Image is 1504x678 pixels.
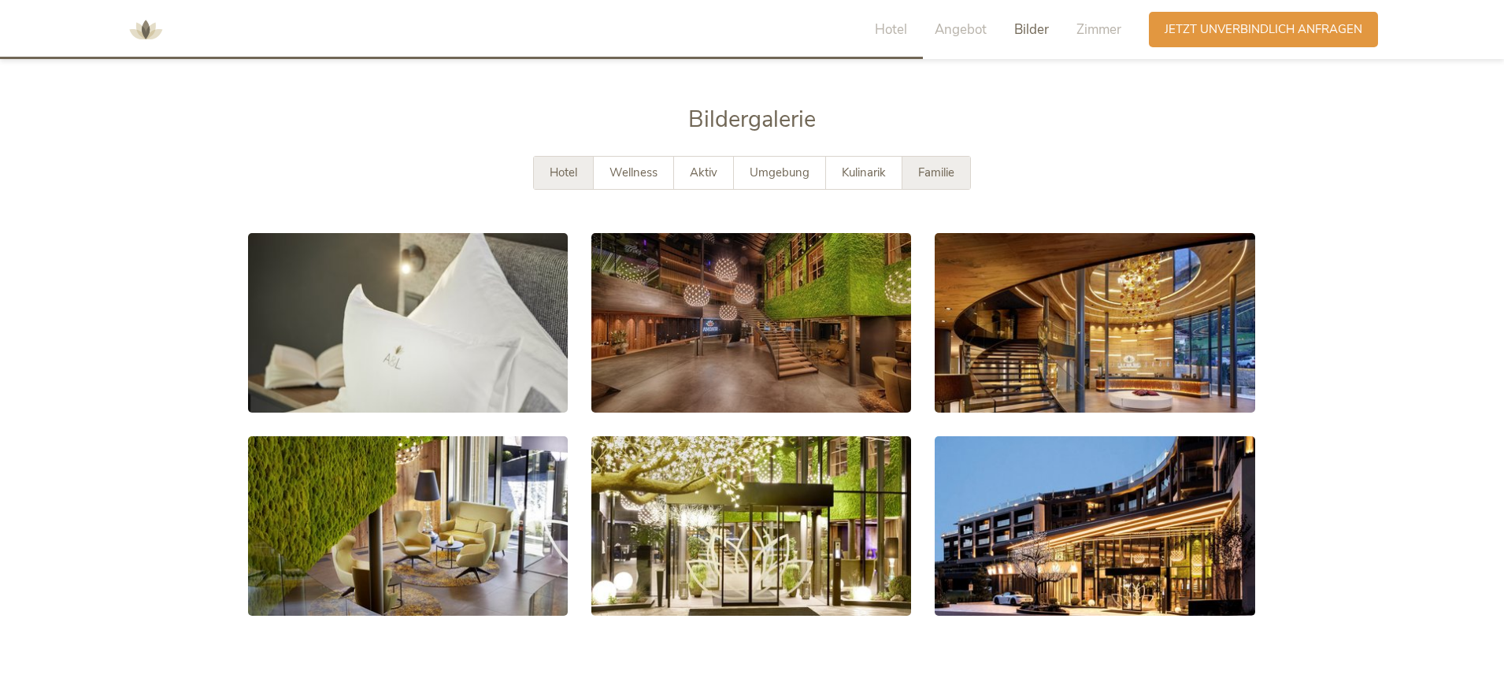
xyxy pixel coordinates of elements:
span: Angebot [935,20,987,39]
a: AMONTI & LUNARIS Wellnessresort [122,24,169,35]
span: Hotel [550,165,577,180]
span: Hotel [875,20,907,39]
span: Bildergalerie [688,104,816,135]
span: Aktiv [690,165,717,180]
span: Wellness [609,165,658,180]
span: Umgebung [750,165,809,180]
span: Familie [918,165,954,180]
span: Zimmer [1076,20,1121,39]
span: Jetzt unverbindlich anfragen [1165,21,1362,38]
span: Bilder [1014,20,1049,39]
img: AMONTI & LUNARIS Wellnessresort [122,6,169,54]
span: Kulinarik [842,165,886,180]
